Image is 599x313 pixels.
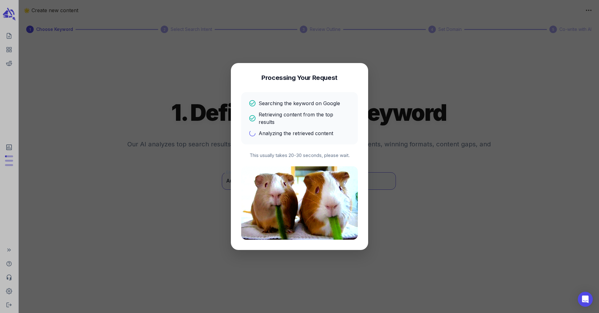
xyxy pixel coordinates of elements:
h4: Processing Your Request [261,73,338,82]
img: Processing animation [241,166,358,240]
p: Retrieving content from the top results [259,111,350,126]
div: Open Intercom Messenger [578,292,593,307]
p: Analyzing the retrieved content [259,130,333,137]
p: This usually takes 20-30 seconds, please wait. [241,152,358,159]
p: Searching the keyword on Google [259,100,340,107]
